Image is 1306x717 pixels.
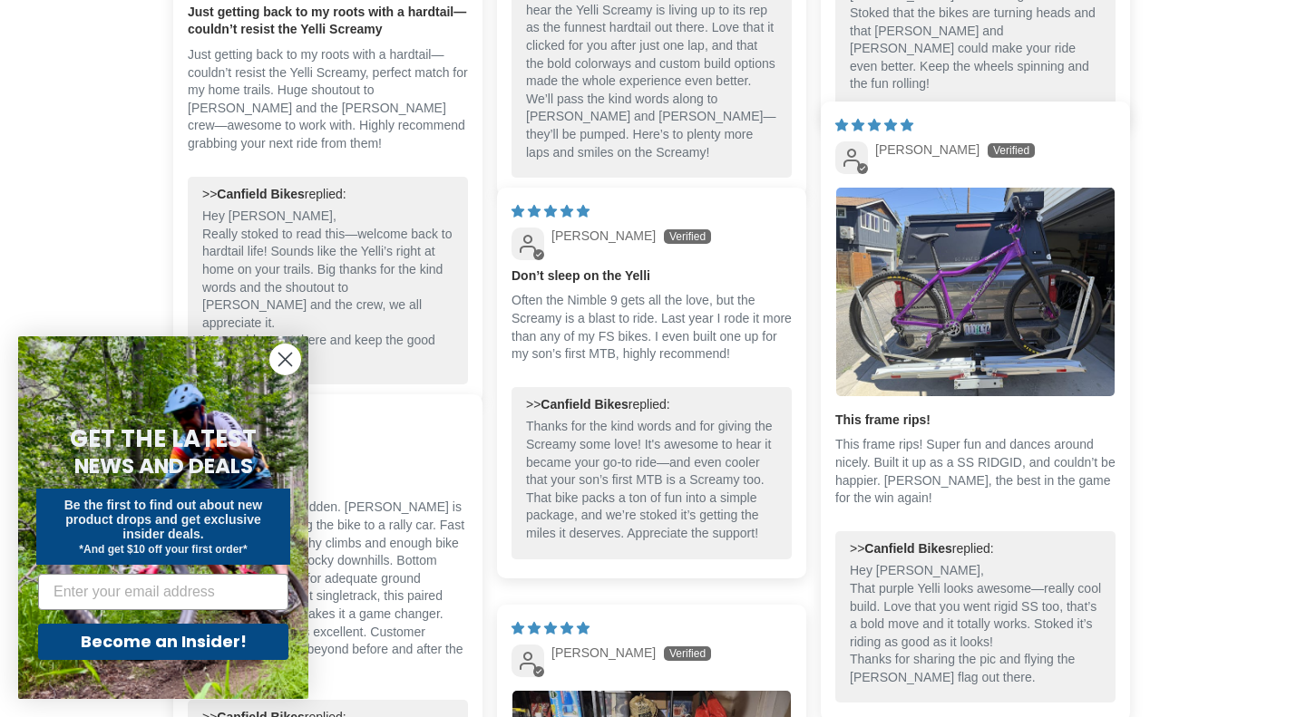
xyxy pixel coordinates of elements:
[875,142,979,157] span: [PERSON_NAME]
[835,412,1116,430] b: This frame rips!
[74,451,253,480] span: NEWS AND DEALS
[38,574,288,610] input: Enter your email address
[269,344,301,375] button: Close dialog
[79,543,247,556] span: *And get $10 off your first order*
[202,186,453,204] div: >> replied:
[188,474,468,492] b: Yelli Screamy
[38,624,288,660] button: Become an Insider!
[835,436,1116,507] p: This frame rips! Super fun and dances around nicely. Built it up as a SS RIDGID, and couldn’t be ...
[850,540,1101,558] div: >> replied:
[512,621,590,635] span: 5 star review
[64,498,263,541] span: Be the first to find out about new product drops and get exclusive insider deals.
[188,4,468,39] b: Just getting back to my roots with a hardtail—couldn’t resist the Yelli Screamy
[836,188,1115,396] img: User picture
[864,541,951,556] b: Canfield Bikes
[188,46,468,153] p: Just getting back to my roots with a hardtail—couldn’t resist the Yelli Screamy, perfect match fo...
[541,397,628,412] b: Canfield Bikes
[526,418,777,542] p: Thanks for the kind words and for giving the Screamy some love! It's awesome to hear it became yo...
[202,208,453,367] p: Hey [PERSON_NAME], Really stoked to read this—welcome back to hardtail life! Sounds like the Yell...
[850,562,1101,686] p: Hey [PERSON_NAME], That purple Yelli looks awesome—really cool build. Love that you went rigid SS...
[512,267,792,286] b: Don’t sleep on the Yelli
[835,118,913,132] span: 5 star review
[512,292,792,363] p: Often the Nimble 9 gets all the love, but the Screamy is a blast to ride. Last year I rode it mor...
[526,396,777,414] div: >> replied:
[512,204,590,218] span: 5 star review
[217,187,304,201] b: Canfield Bikes
[551,645,656,660] span: [PERSON_NAME]
[551,228,656,243] span: [PERSON_NAME]
[188,499,468,676] p: Best Hardtail I have ridden. [PERSON_NAME] is accurate in comparing the bike to a rally car. Fast...
[70,422,257,455] span: GET THE LATEST
[835,187,1116,397] a: Link to user picture 1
